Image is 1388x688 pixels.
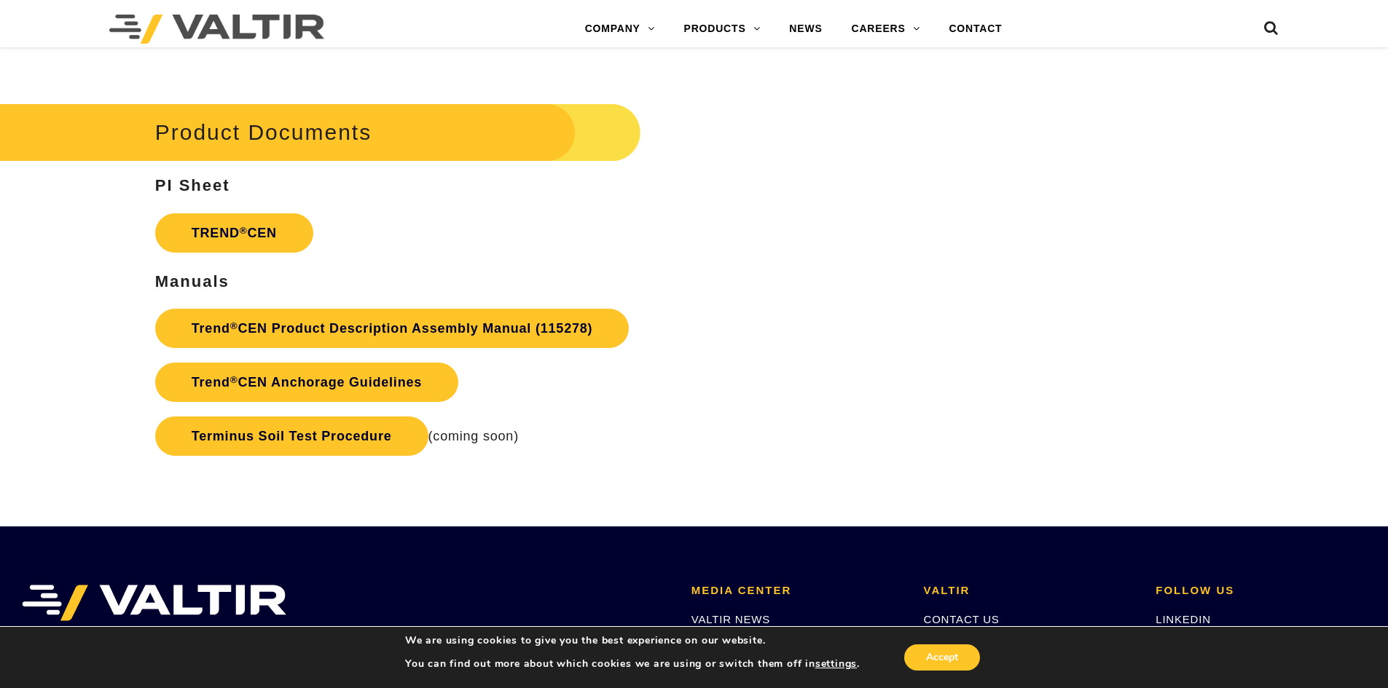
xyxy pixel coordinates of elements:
h2: FOLLOW US [1156,585,1366,597]
strong: PI Sheet [155,176,230,194]
a: VALTIR NEWS [691,613,770,625]
img: Valtir [109,15,324,44]
sup: ® [230,320,238,331]
h2: VALTIR [924,585,1134,597]
a: COMPANY [571,15,670,44]
strong: Manuals [155,272,230,290]
p: We are using cookies to give you the best experience on our website. [405,634,860,647]
a: Trend®CEN Product Description Assembly Manual (115278) [155,309,630,348]
p: You can find out more about which cookies we are using or switch them off in . [405,657,860,671]
p: (coming soon) [155,301,886,463]
a: NEWS [775,15,836,44]
a: CONTACT [934,15,1016,44]
sup: ® [230,374,238,385]
img: VALTIR [22,585,286,621]
a: Terminus Soil Test Procedure [155,416,428,456]
a: LINKEDIN [1156,613,1211,625]
h2: MEDIA CENTER [691,585,902,597]
a: TREND®CEN [155,213,313,253]
sup: ® [240,225,248,236]
a: CAREERS [837,15,935,44]
a: Trend®CEN Anchorage Guidelines [155,363,458,402]
a: CONTACT US [924,613,1000,625]
a: PRODUCTS [670,15,775,44]
button: Accept [904,644,980,671]
button: settings [815,657,857,671]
